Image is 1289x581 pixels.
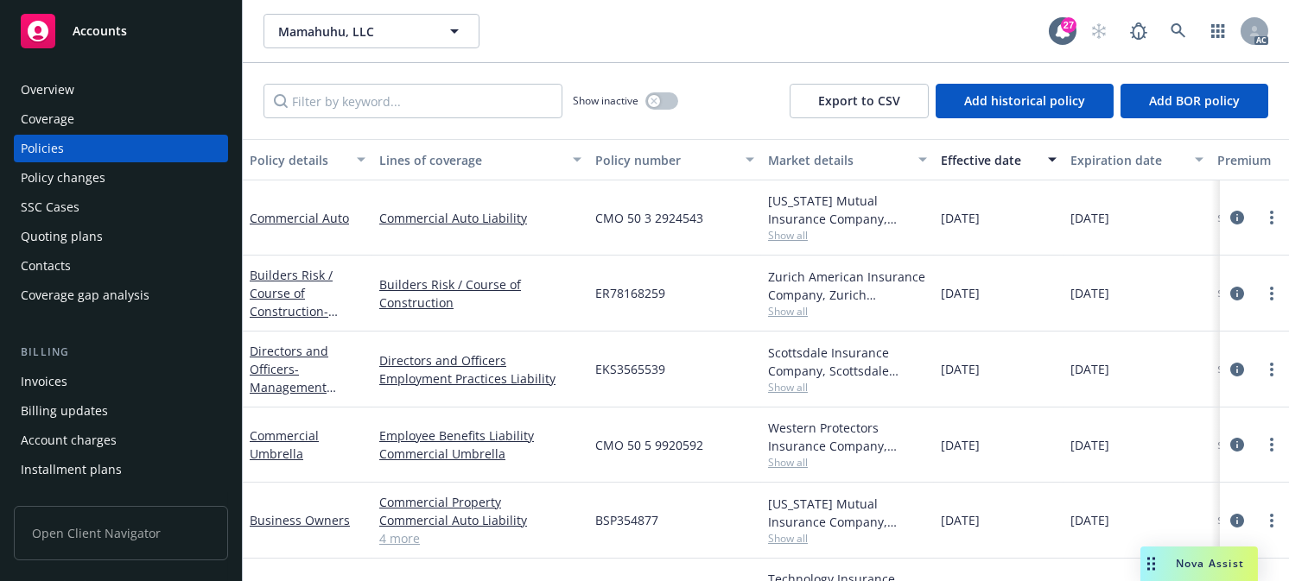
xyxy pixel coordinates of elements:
div: Lines of coverage [379,151,562,169]
button: Add BOR policy [1121,84,1268,118]
span: Export to CSV [818,92,900,109]
span: Open Client Navigator [14,506,228,560]
div: Effective date [941,151,1038,169]
a: more [1261,359,1282,380]
a: Builders Risk / Course of Construction [250,267,359,374]
a: Account charges [14,426,228,454]
span: [DATE] [1070,436,1109,454]
a: Commercial Auto Liability [379,209,581,227]
div: [US_STATE] Mutual Insurance Company, [US_STATE] Mutual Insurance [768,192,927,228]
a: Contacts [14,252,228,280]
a: more [1261,510,1282,531]
a: circleInformation [1227,434,1248,455]
a: Coverage gap analysis [14,281,228,309]
a: Installment plans [14,456,228,483]
button: Export to CSV [790,84,929,118]
div: Premium [1217,151,1288,169]
a: Commercial Auto [250,210,349,226]
div: Policy number [595,151,735,169]
div: Western Protectors Insurance Company, [US_STATE] Mutual Insurance [768,419,927,455]
a: Start snowing [1082,14,1116,48]
button: Market details [761,139,934,180]
button: Nova Assist [1140,546,1258,581]
a: circleInformation [1227,283,1248,304]
a: Accounts [14,7,228,55]
div: SSC Cases [21,193,79,221]
div: Expiration date [1070,151,1184,169]
a: Directors and Officers [379,351,581,369]
div: Coverage gap analysis [21,281,149,309]
a: Billing updates [14,397,228,425]
button: Expiration date [1064,139,1210,180]
span: [DATE] [941,436,980,454]
a: Quoting plans [14,223,228,250]
span: Nova Assist [1176,556,1244,571]
div: Billing [14,344,228,361]
span: [DATE] [941,511,980,529]
a: Report a Bug [1121,14,1156,48]
a: circleInformation [1227,359,1248,380]
span: [DATE] [1070,209,1109,227]
span: Show all [768,455,927,470]
span: - Management Liability [250,361,336,414]
div: Contacts [21,252,71,280]
div: Quoting plans [21,223,103,250]
span: Show inactive [573,93,638,108]
a: Coverage [14,105,228,133]
span: BSP354877 [595,511,658,529]
a: Commercial Umbrella [250,427,319,462]
div: Drag to move [1140,546,1162,581]
span: [DATE] [1070,360,1109,378]
button: Mamahuhu, LLC [264,14,479,48]
a: Business Owners [250,512,350,528]
span: Add BOR policy [1149,92,1240,109]
a: Policies [14,135,228,162]
div: Invoices [21,368,67,395]
a: more [1261,434,1282,455]
a: Commercial Umbrella [379,445,581,463]
button: Lines of coverage [372,139,588,180]
span: [DATE] [941,209,980,227]
a: more [1261,283,1282,304]
div: Policy details [250,151,346,169]
div: Overview [21,76,74,104]
a: Commercial Property [379,493,581,511]
a: Employment Practices Liability [379,369,581,388]
a: circleInformation [1227,510,1248,531]
span: [DATE] [941,360,980,378]
a: circleInformation [1227,207,1248,228]
div: Policy changes [21,164,105,192]
span: Show all [768,380,927,395]
div: Coverage [21,105,74,133]
button: Policy number [588,139,761,180]
div: Scottsdale Insurance Company, Scottsdale Insurance Company (Nationwide), Amwins [768,344,927,380]
input: Filter by keyword... [264,84,562,118]
a: Switch app [1201,14,1235,48]
button: Add historical policy [936,84,1114,118]
div: [US_STATE] Mutual Insurance Company, [US_STATE] Mutual Insurance [768,495,927,531]
span: Show all [768,531,927,546]
span: CMO 50 5 9920592 [595,436,703,454]
a: more [1261,207,1282,228]
a: Commercial Auto Liability [379,511,581,529]
div: Market details [768,151,908,169]
span: [DATE] [941,284,980,302]
div: Policies [21,135,64,162]
div: 27 [1061,17,1076,33]
button: Policy details [243,139,372,180]
span: Add historical policy [964,92,1085,109]
a: Overview [14,76,228,104]
span: ER78168259 [595,284,665,302]
a: Policy changes [14,164,228,192]
a: Builders Risk / Course of Construction [379,275,581,312]
a: Directors and Officers [250,343,328,414]
a: Invoices [14,368,228,395]
span: Show all [768,228,927,243]
span: [DATE] [1070,284,1109,302]
div: Billing updates [21,397,108,425]
div: Zurich American Insurance Company, Zurich Insurance Group, [GEOGRAPHIC_DATA] Assure/[GEOGRAPHIC_D... [768,268,927,304]
div: Installment plans [21,456,122,483]
span: Accounts [73,24,127,38]
a: Search [1161,14,1196,48]
span: EKS3565539 [595,360,665,378]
